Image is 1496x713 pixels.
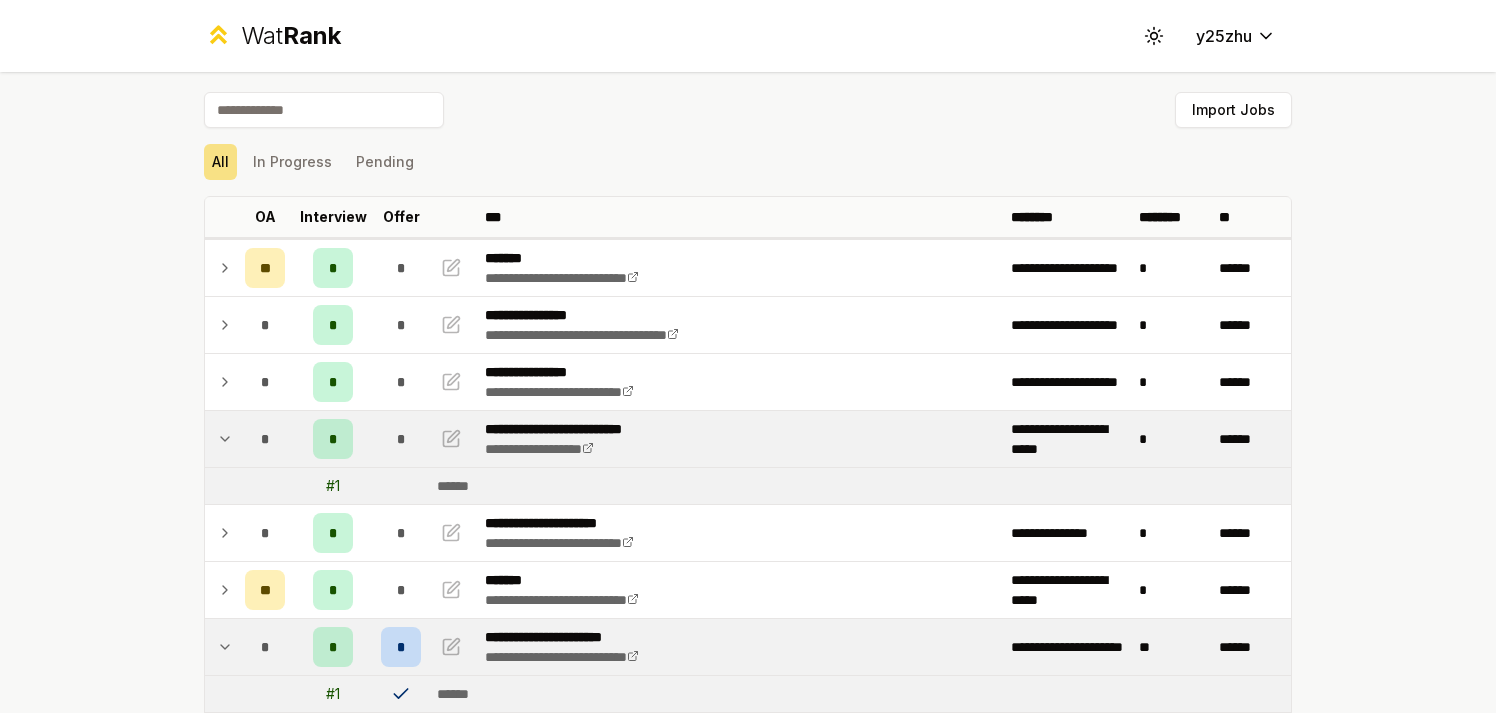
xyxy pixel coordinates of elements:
[300,207,367,227] p: Interview
[241,20,341,52] div: Wat
[283,21,341,50] span: Rank
[204,20,341,52] a: WatRank
[1175,92,1292,128] button: Import Jobs
[383,207,420,227] p: Offer
[326,684,340,704] div: # 1
[326,476,340,496] div: # 1
[255,207,276,227] p: OA
[1196,24,1252,48] span: y25zhu
[1180,18,1292,54] button: y25zhu
[348,144,422,180] button: Pending
[245,144,340,180] button: In Progress
[204,144,237,180] button: All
